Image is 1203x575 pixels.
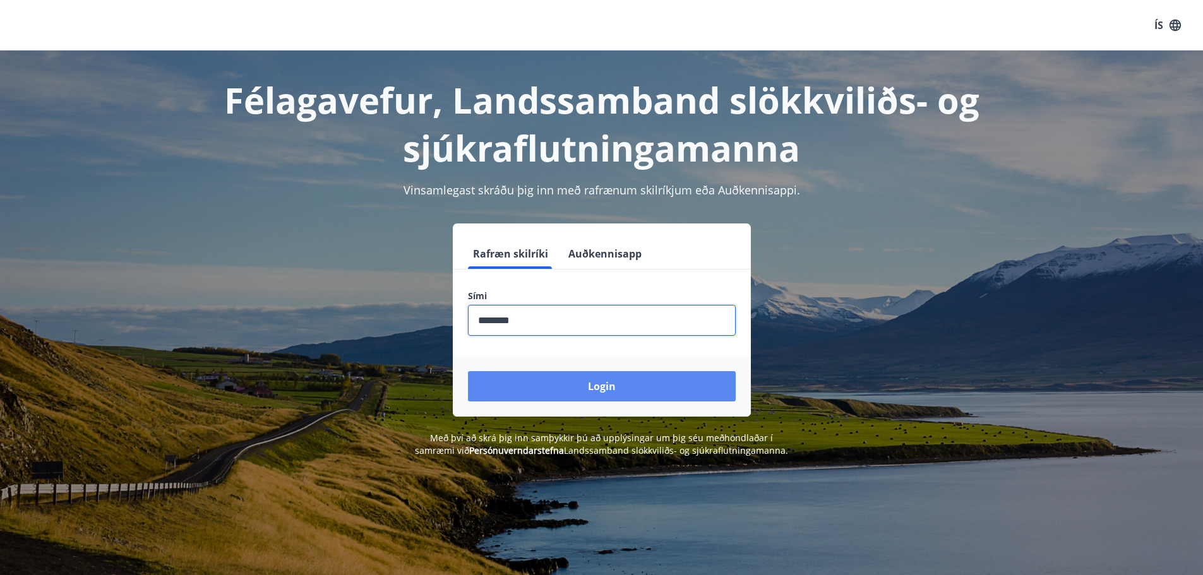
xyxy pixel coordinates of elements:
button: Auðkennisapp [563,239,647,269]
label: Sími [468,290,736,302]
h1: Félagavefur, Landssamband slökkviliðs- og sjúkraflutningamanna [162,76,1041,172]
span: Með því að skrá þig inn samþykkir þú að upplýsingar um þig séu meðhöndlaðar í samræmi við Landssa... [415,432,788,456]
span: Vinsamlegast skráðu þig inn með rafrænum skilríkjum eða Auðkennisappi. [404,182,800,198]
button: ÍS [1147,14,1188,37]
button: Rafræn skilríki [468,239,553,269]
button: Login [468,371,736,401]
a: Persónuverndarstefna [469,444,564,456]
